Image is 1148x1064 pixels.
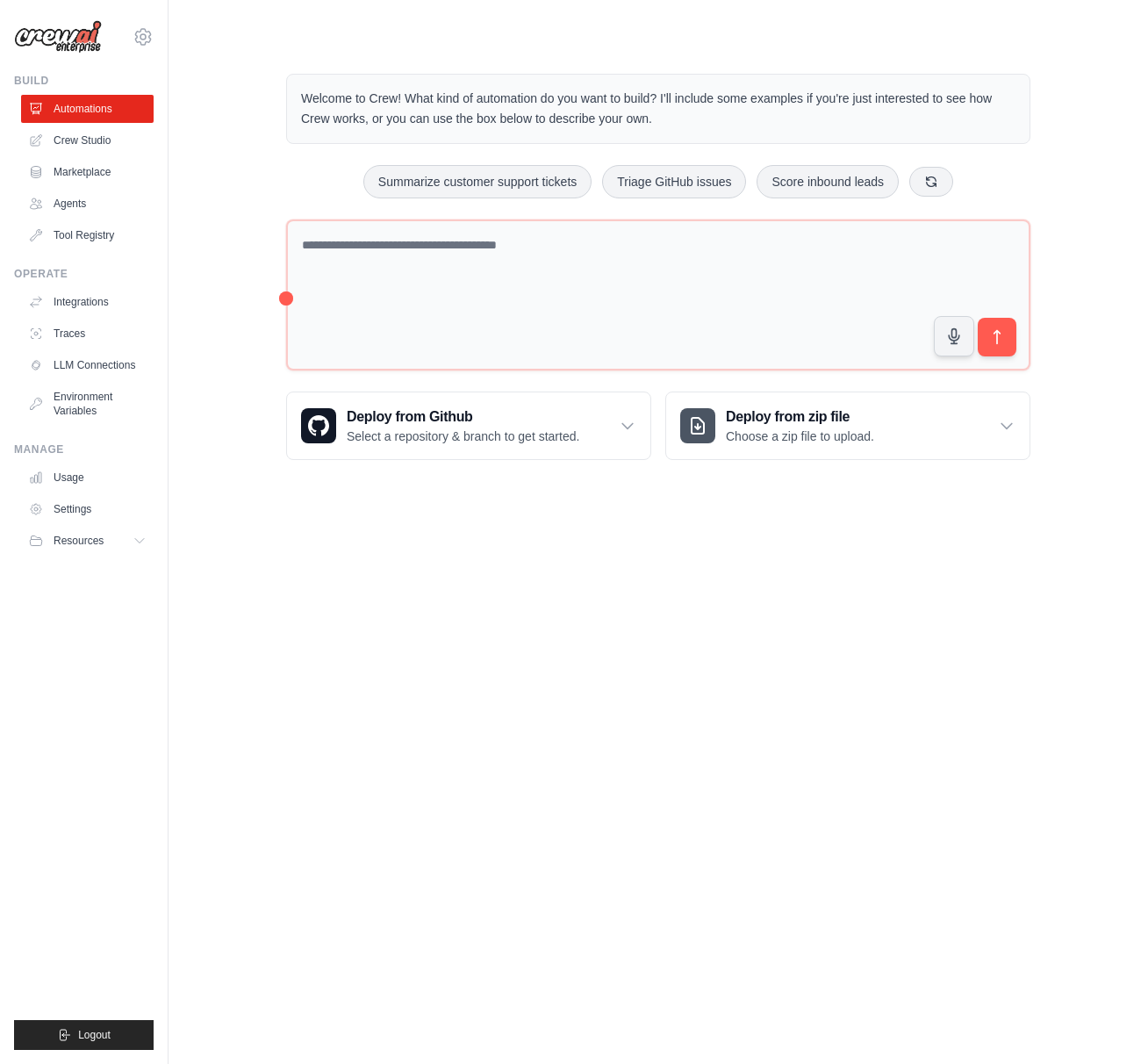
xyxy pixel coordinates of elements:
[21,320,154,348] a: Traces
[21,527,154,555] button: Resources
[813,957,1085,1014] p: Describe the automation you want to build, select an example option, or use the microphone to spe...
[21,221,154,249] a: Tool Registry
[363,165,592,198] button: Summarize customer support tickets
[21,95,154,123] a: Automations
[14,267,154,281] div: Operate
[347,406,579,428] h3: Deploy from Github
[301,89,1015,129] p: Welcome to Crew! What kind of automation do you want to build? I'll include some examples if you'...
[726,406,874,428] h3: Deploy from zip file
[1094,903,1108,917] button: Close walkthrough
[14,20,102,54] img: Logo
[726,428,874,445] p: Choose a zip file to upload.
[21,495,154,523] a: Settings
[757,165,899,198] button: Score inbound leads
[54,534,104,548] span: Resources
[813,926,1085,950] h3: Create an automation
[21,158,154,186] a: Marketplace
[21,288,154,316] a: Integrations
[21,464,154,492] a: Usage
[21,383,154,425] a: Environment Variables
[21,126,154,155] a: Crew Studio
[14,1020,154,1050] button: Logout
[78,1028,111,1042] span: Logout
[21,190,154,218] a: Agents
[14,442,154,457] div: Manage
[347,428,579,445] p: Select a repository & branch to get started.
[21,351,154,379] a: LLM Connections
[602,165,746,198] button: Triage GitHub issues
[14,74,154,88] div: Build
[826,907,862,920] span: Step 1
